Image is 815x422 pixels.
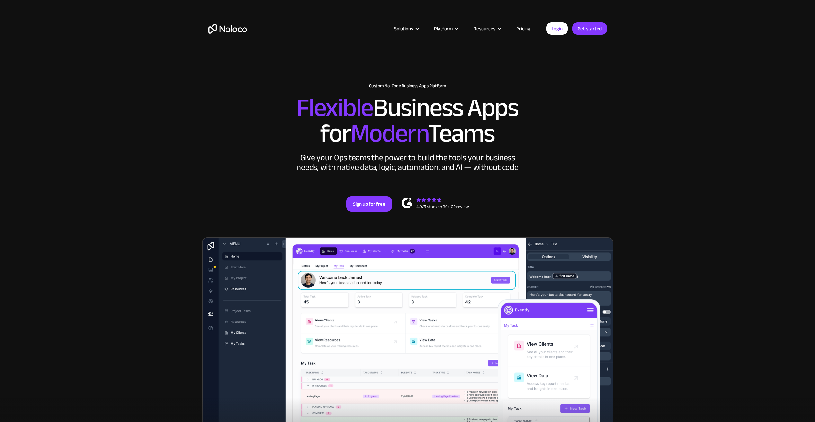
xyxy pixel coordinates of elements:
[295,153,520,172] div: Give your Ops teams the power to build the tools your business needs, with native data, logic, au...
[434,24,453,33] div: Platform
[394,24,413,33] div: Solutions
[572,22,607,35] a: Get started
[346,196,392,212] a: Sign up for free
[208,95,607,146] h2: Business Apps for Teams
[508,24,538,33] a: Pricing
[208,84,607,89] h1: Custom No-Code Business Apps Platform
[546,22,568,35] a: Login
[297,84,373,132] span: Flexible
[474,24,495,33] div: Resources
[350,110,428,157] span: Modern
